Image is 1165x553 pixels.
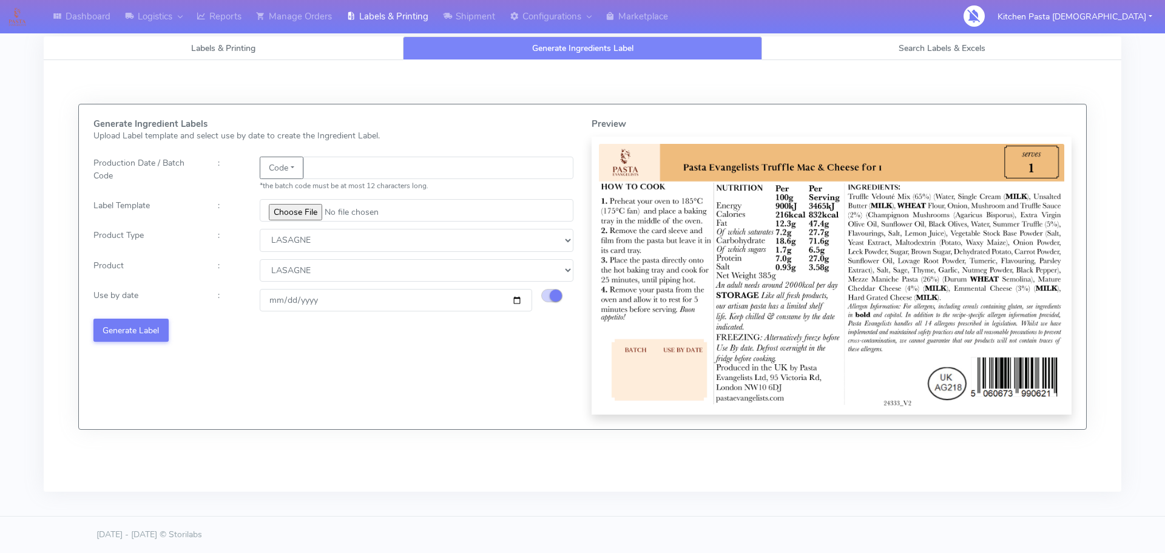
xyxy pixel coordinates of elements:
[93,129,573,142] p: Upload Label template and select use by date to create the Ingredient Label.
[209,157,250,192] div: :
[209,199,250,222] div: :
[209,289,250,311] div: :
[260,181,428,191] small: *the batch code must be at most 12 characters long.
[93,319,169,341] button: Generate Label
[592,119,1072,129] h5: Preview
[532,42,633,54] span: Generate Ingredients Label
[84,229,209,251] div: Product Type
[84,157,209,192] div: Production Date / Batch Code
[599,144,1064,408] img: Label Preview
[988,4,1161,29] button: Kitchen Pasta [DEMOGRAPHIC_DATA]
[209,229,250,251] div: :
[84,259,209,282] div: Product
[84,289,209,311] div: Use by date
[191,42,255,54] span: Labels & Printing
[260,157,303,179] button: Code
[44,36,1121,60] ul: Tabs
[93,119,573,129] h5: Generate Ingredient Labels
[84,199,209,222] div: Label Template
[209,259,250,282] div: :
[899,42,985,54] span: Search Labels & Excels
